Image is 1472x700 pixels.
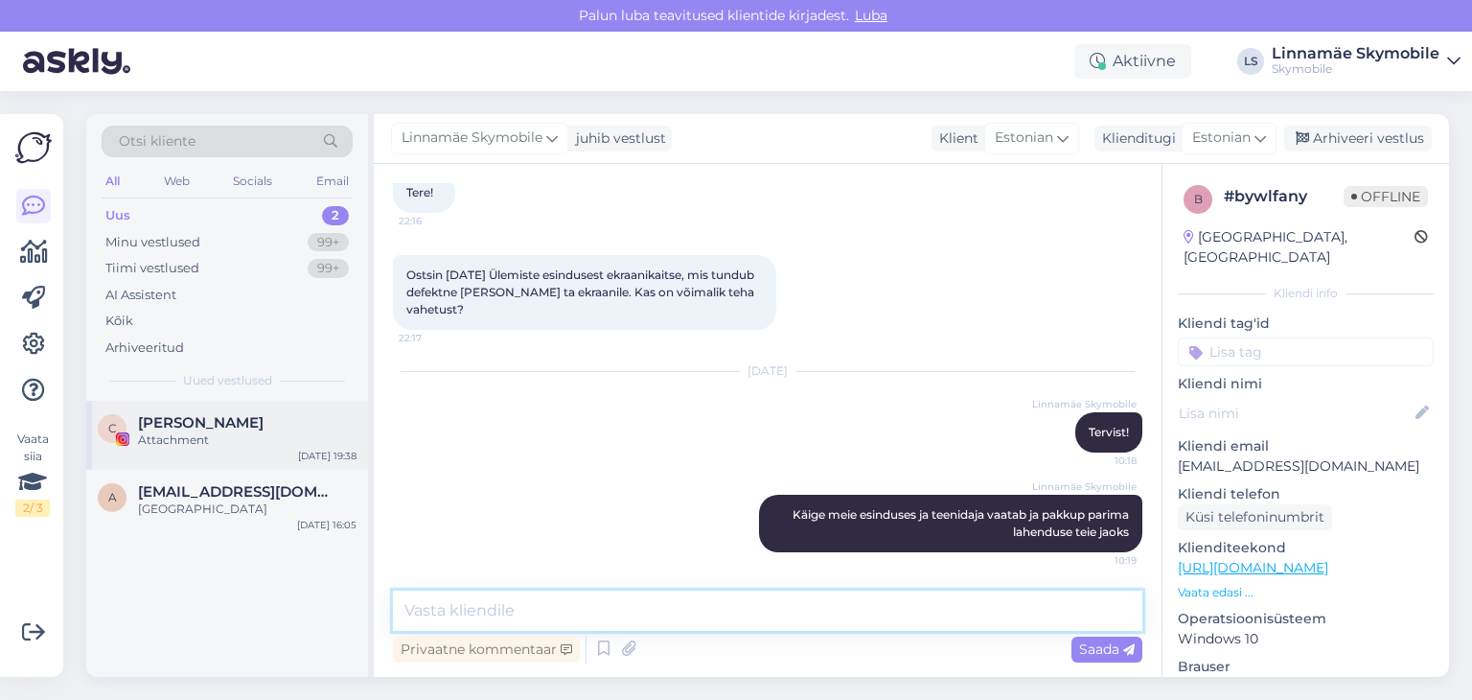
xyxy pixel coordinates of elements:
div: Klient [931,128,978,149]
img: Askly Logo [15,129,52,166]
div: Kliendi info [1178,285,1434,302]
span: 22:17 [399,331,471,345]
a: Linnamäe SkymobileSkymobile [1272,46,1460,77]
div: Arhiveeri vestlus [1284,126,1432,152]
div: Tiimi vestlused [105,259,199,278]
div: Attachment [138,432,356,449]
div: Aktiivne [1074,44,1191,79]
span: Linnamäe Skymobile [1032,479,1137,494]
span: 10:19 [1065,553,1137,568]
p: Windows 10 [1178,629,1434,649]
span: Caroly [138,414,264,432]
p: Kliendi email [1178,436,1434,456]
div: Vaata siia [15,431,50,517]
div: LS [1237,48,1264,75]
div: [DATE] [393,362,1142,380]
p: Kliendi telefon [1178,484,1434,504]
div: Küsi telefoninumbrit [1178,504,1332,530]
span: Tervist! [1089,425,1129,439]
div: Web [160,169,194,194]
input: Lisa tag [1178,338,1434,366]
span: a [108,490,117,504]
div: [DATE] 16:05 [297,518,356,532]
div: # bywlfany [1224,185,1344,208]
span: Ostsin [DATE] Ülemiste esindusest ekraanikaitse, mis tundub defektne [PERSON_NAME] ta ekraanile. ... [406,268,757,316]
p: Operatsioonisüsteem [1178,609,1434,629]
input: Lisa nimi [1179,403,1412,424]
span: Linnamäe Skymobile [1032,397,1137,411]
div: 2 [322,206,349,225]
div: [GEOGRAPHIC_DATA] [138,501,356,518]
p: [EMAIL_ADDRESS][DOMAIN_NAME] [1178,456,1434,477]
div: AI Assistent [105,286,176,305]
div: 99+ [308,233,349,252]
div: Linnamäe Skymobile [1272,46,1439,61]
span: 10:18 [1065,454,1137,468]
p: Brauser [1178,657,1434,677]
div: Minu vestlused [105,233,200,252]
div: All [102,169,124,194]
span: Offline [1344,186,1428,207]
p: Klienditeekond [1178,538,1434,558]
span: 22:16 [399,214,471,228]
a: [URL][DOMAIN_NAME] [1178,559,1328,576]
span: Estonian [1192,128,1251,149]
span: b [1194,192,1203,206]
div: Email [312,169,353,194]
span: agosoots1@gmail.com [138,483,337,501]
div: Arhiveeritud [105,338,184,358]
span: Luba [849,7,893,24]
p: Vaata edasi ... [1178,584,1434,601]
div: [GEOGRAPHIC_DATA], [GEOGRAPHIC_DATA] [1184,227,1414,268]
div: Kõik [105,312,133,331]
span: Estonian [995,128,1053,149]
span: Otsi kliente [119,131,195,152]
div: Uus [105,206,130,225]
div: juhib vestlust [568,128,666,149]
span: Saada [1079,641,1135,658]
span: Linnamäe Skymobile [402,128,542,149]
p: Kliendi nimi [1178,374,1434,394]
div: Klienditugi [1094,128,1176,149]
span: Tere! [406,185,433,199]
div: 99+ [308,259,349,278]
div: Privaatne kommentaar [393,637,580,663]
span: C [108,421,117,435]
div: 2 / 3 [15,500,50,517]
span: Käige meie esinduses ja teenidaja vaatab ja pakkup parima lahenduse teie jaoks [793,507,1132,539]
div: Socials [229,169,276,194]
p: Kliendi tag'id [1178,314,1434,334]
span: Uued vestlused [183,372,272,389]
div: Skymobile [1272,61,1439,77]
div: [DATE] 19:38 [298,449,356,463]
